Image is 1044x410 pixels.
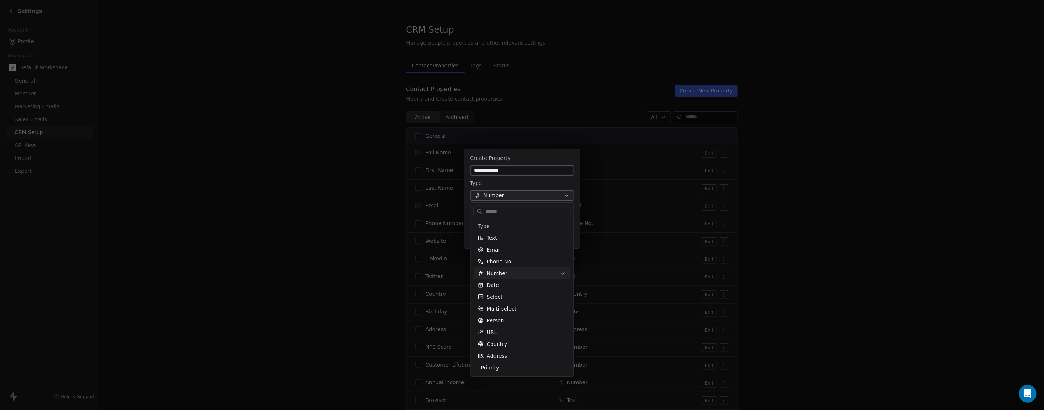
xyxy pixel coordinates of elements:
[487,293,503,301] span: Select
[487,270,507,277] span: Number
[487,258,513,265] span: Phone No.
[474,220,571,374] div: Suggestions
[478,222,490,230] span: Type
[487,246,501,253] span: Email
[487,340,507,348] span: Country
[487,352,507,360] span: Address
[487,305,517,312] span: Multi-select
[487,281,499,289] span: Date
[487,329,497,336] span: URL
[487,234,497,242] span: Text
[487,317,504,324] span: Person
[481,364,499,371] span: Priority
